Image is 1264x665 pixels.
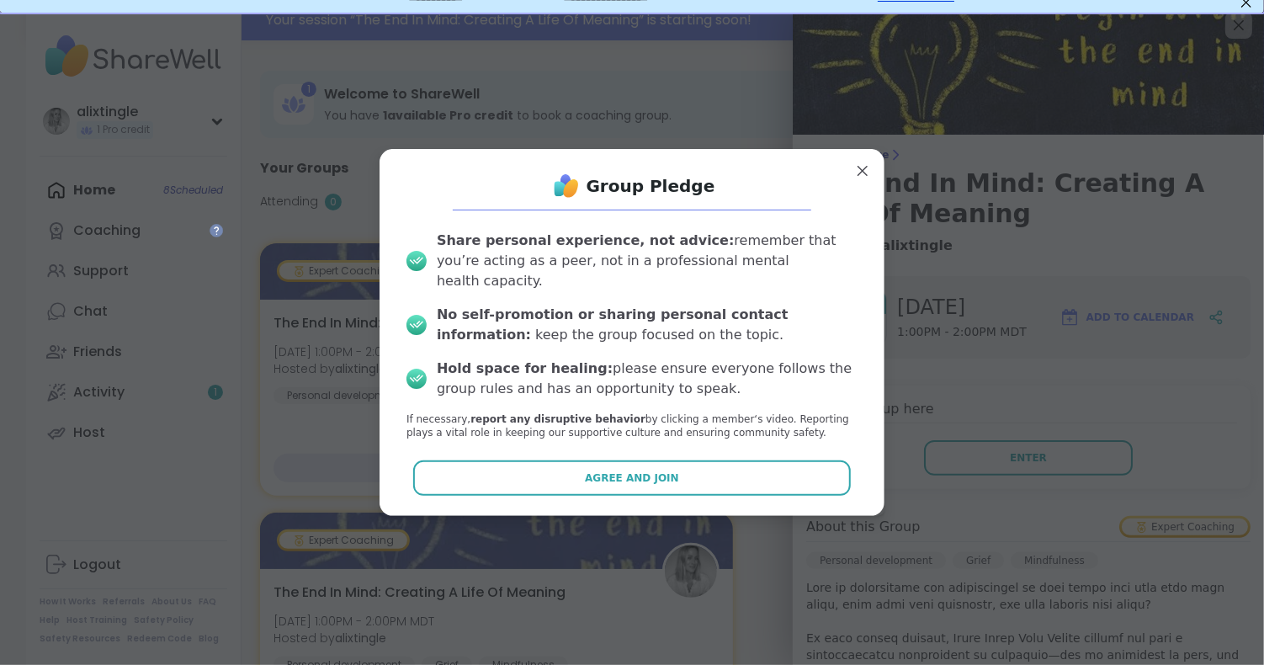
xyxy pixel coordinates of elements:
[585,471,679,486] span: Agree and Join
[470,413,645,425] b: report any disruptive behavior
[437,232,735,248] b: Share personal experience, not advice:
[550,169,583,203] img: ShareWell Logo
[437,305,858,345] div: keep the group focused on the topic.
[587,174,715,198] h1: Group Pledge
[437,360,613,376] b: Hold space for healing:
[210,224,223,237] iframe: Spotlight
[437,359,858,399] div: please ensure everyone follows the group rules and has an opportunity to speak.
[406,412,858,441] p: If necessary, by clicking a member‘s video. Reporting plays a vital role in keeping our supportiv...
[413,460,852,496] button: Agree and Join
[437,231,858,291] div: remember that you’re acting as a peer, not in a professional mental health capacity.
[437,306,789,343] b: No self-promotion or sharing personal contact information:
